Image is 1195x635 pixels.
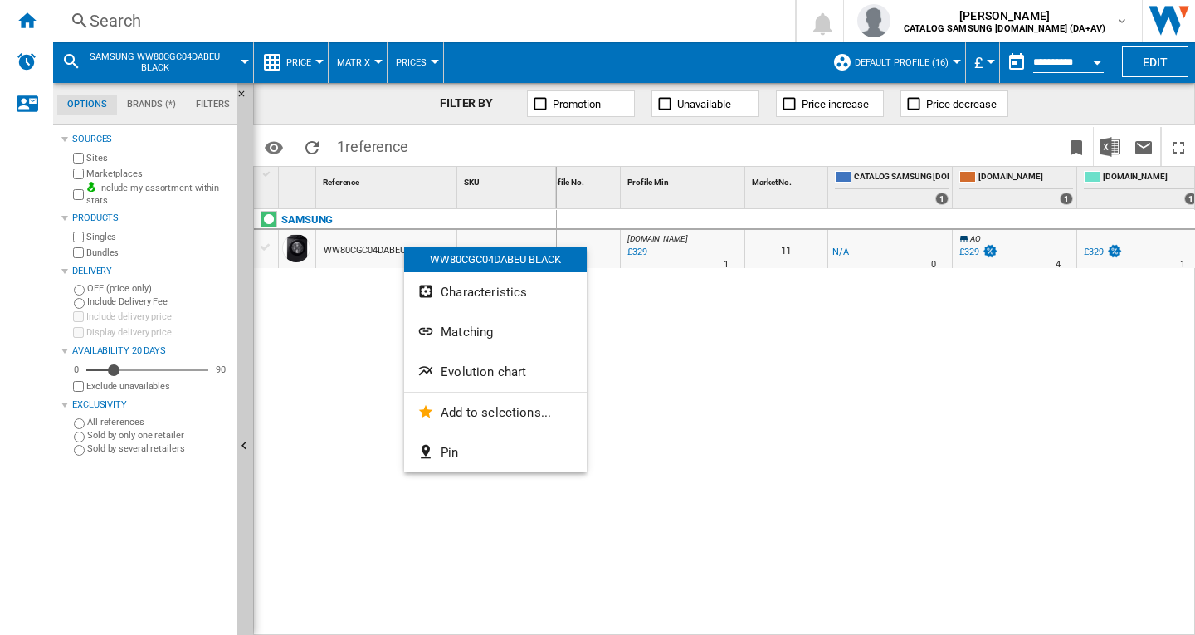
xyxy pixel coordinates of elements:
button: Add to selections... [404,393,587,432]
button: Pin... [404,432,587,472]
button: Matching [404,312,587,352]
button: Evolution chart [404,352,587,392]
span: Add to selections... [441,405,551,420]
span: Matching [441,325,493,339]
span: Pin [441,445,458,460]
span: Evolution chart [441,364,526,379]
div: WW80CGC04DABEU BLACK [404,247,587,272]
button: Characteristics [404,272,587,312]
span: Characteristics [441,285,527,300]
